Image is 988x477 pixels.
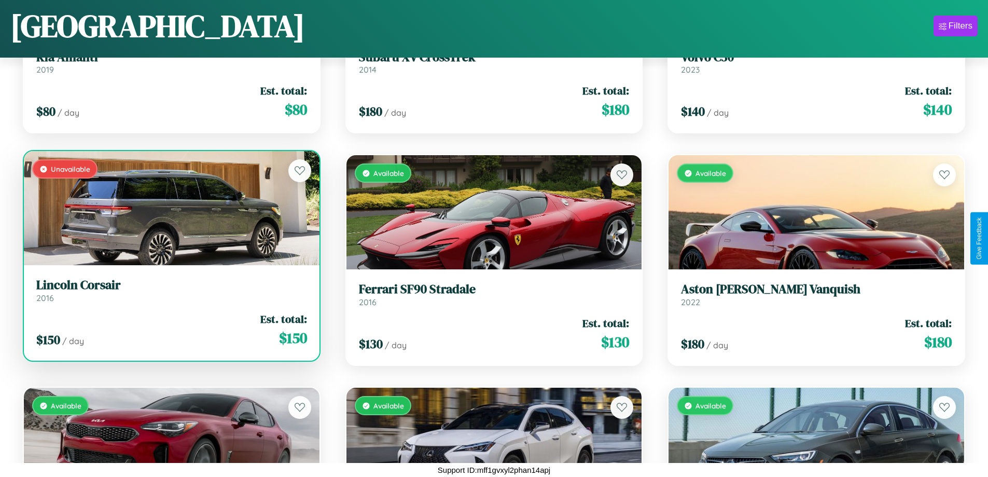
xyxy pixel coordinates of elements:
a: Aston [PERSON_NAME] Vanquish2022 [681,282,952,307]
span: Est. total: [905,316,952,331]
span: / day [62,336,84,346]
h3: Lincoln Corsair [36,278,307,293]
span: Available [51,401,81,410]
span: / day [58,107,79,118]
h3: Aston [PERSON_NAME] Vanquish [681,282,952,297]
button: Filters [934,16,978,36]
span: $ 140 [923,99,952,120]
span: $ 140 [681,103,705,120]
span: 2014 [359,64,377,75]
span: Est. total: [905,83,952,98]
span: Est. total: [582,83,629,98]
a: Kia Amanti2019 [36,50,307,75]
span: Est. total: [582,316,629,331]
span: Est. total: [260,311,307,326]
p: Support ID: mff1gvxyl2phan14apj [438,463,550,477]
span: $ 180 [924,332,952,352]
a: Lincoln Corsair2016 [36,278,307,303]
a: Subaru XV CrossTrek2014 [359,50,630,75]
span: 2022 [681,297,700,307]
h1: [GEOGRAPHIC_DATA] [10,5,305,47]
h3: Ferrari SF90 Stradale [359,282,630,297]
span: $ 150 [279,328,307,348]
span: $ 180 [602,99,629,120]
span: 2023 [681,64,700,75]
div: Filters [949,21,972,31]
span: $ 180 [681,335,704,352]
span: Est. total: [260,83,307,98]
span: 2016 [359,297,377,307]
span: / day [706,340,728,350]
span: / day [707,107,729,118]
span: $ 130 [359,335,383,352]
span: $ 80 [285,99,307,120]
span: $ 130 [601,332,629,352]
span: Available [695,169,726,178]
span: 2016 [36,293,54,303]
span: / day [384,107,406,118]
span: $ 80 [36,103,55,120]
span: 2019 [36,64,54,75]
span: $ 180 [359,103,382,120]
a: Volvo C302023 [681,50,952,75]
a: Ferrari SF90 Stradale2016 [359,282,630,307]
span: / day [385,340,407,350]
span: Available [695,401,726,410]
span: $ 150 [36,331,60,348]
div: Give Feedback [976,217,983,260]
span: Available [373,401,404,410]
span: Unavailable [51,165,90,173]
span: Available [373,169,404,178]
